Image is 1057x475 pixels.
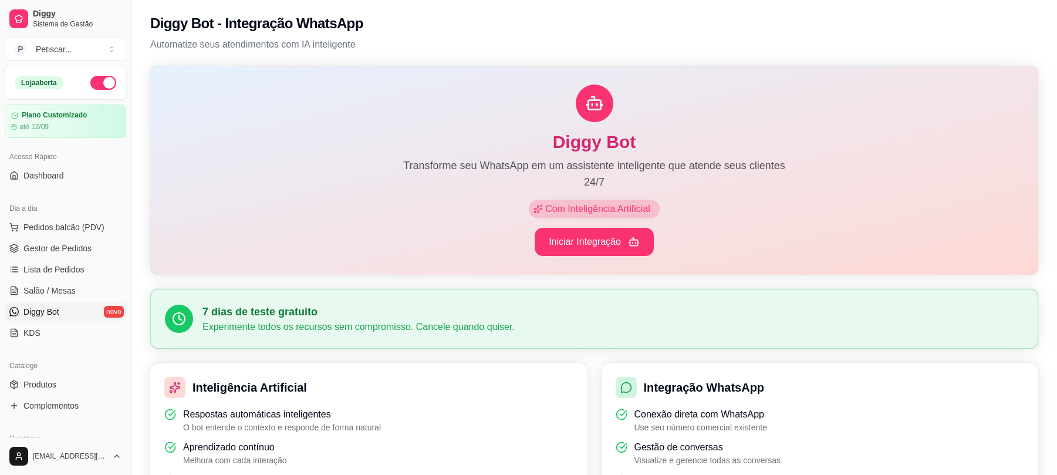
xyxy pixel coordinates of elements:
h2: Diggy Bot - Integração WhatsApp [150,14,363,33]
p: Use seu número comercial existente [634,422,767,433]
p: Automatize seus atendimentos com IA inteligente [150,38,1038,52]
a: Salão / Mesas [5,281,126,300]
span: KDS [23,327,40,339]
a: KDS [5,324,126,342]
article: Plano Customizado [22,111,87,120]
span: Lista de Pedidos [23,264,85,275]
h3: 7 dias de teste gratuito [202,304,1024,320]
p: Melhora com cada interação [183,454,287,466]
p: Conexão direta com WhatsApp [634,407,767,422]
span: Salão / Mesas [23,285,76,297]
span: Diggy [33,9,121,19]
a: Complementos [5,396,126,415]
a: Produtos [5,375,126,394]
p: Aprendizado contínuo [183,440,287,454]
span: Com Inteligência Artificial [543,202,655,216]
p: Visualize e gerencie todas as conversas [634,454,781,466]
span: Dashboard [23,170,64,181]
h3: Integração WhatsApp [644,379,765,396]
a: DiggySistema de Gestão [5,5,126,33]
button: Iniciar Integração [535,228,654,256]
p: Experimente todos os recursos sem compromisso. Cancele quando quiser. [202,320,1024,334]
div: Dia a dia [5,199,126,218]
p: Gestão de conversas [634,440,781,454]
article: até 12/09 [19,122,49,132]
div: Acesso Rápido [5,147,126,166]
a: Gestor de Pedidos [5,239,126,258]
button: Pedidos balcão (PDV) [5,218,126,237]
p: Transforme seu WhatsApp em um assistente inteligente que atende seus clientes 24/7 [397,157,792,190]
div: Loja aberta [15,76,63,89]
h1: Diggy Bot [169,132,1019,153]
button: Alterar Status [90,76,116,90]
p: Respostas automáticas inteligentes [183,407,381,422]
button: [EMAIL_ADDRESS][DOMAIN_NAME] [5,442,126,470]
a: Dashboard [5,166,126,185]
p: O bot entende o contexto e responde de forma natural [183,422,381,433]
span: Sistema de Gestão [33,19,121,29]
div: Petiscar ... [36,43,72,55]
div: Catálogo [5,356,126,375]
span: Complementos [23,400,79,412]
span: Gestor de Pedidos [23,242,92,254]
span: Produtos [23,379,56,390]
button: Select a team [5,38,126,61]
span: Pedidos balcão (PDV) [23,221,104,233]
h3: Inteligência Artificial [193,379,307,396]
span: Relatórios [9,434,41,443]
a: Lista de Pedidos [5,260,126,279]
span: Diggy Bot [23,306,59,318]
a: Diggy Botnovo [5,302,126,321]
a: Plano Customizadoaté 12/09 [5,105,126,138]
span: [EMAIL_ADDRESS][DOMAIN_NAME] [33,452,107,461]
span: P [15,43,26,55]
